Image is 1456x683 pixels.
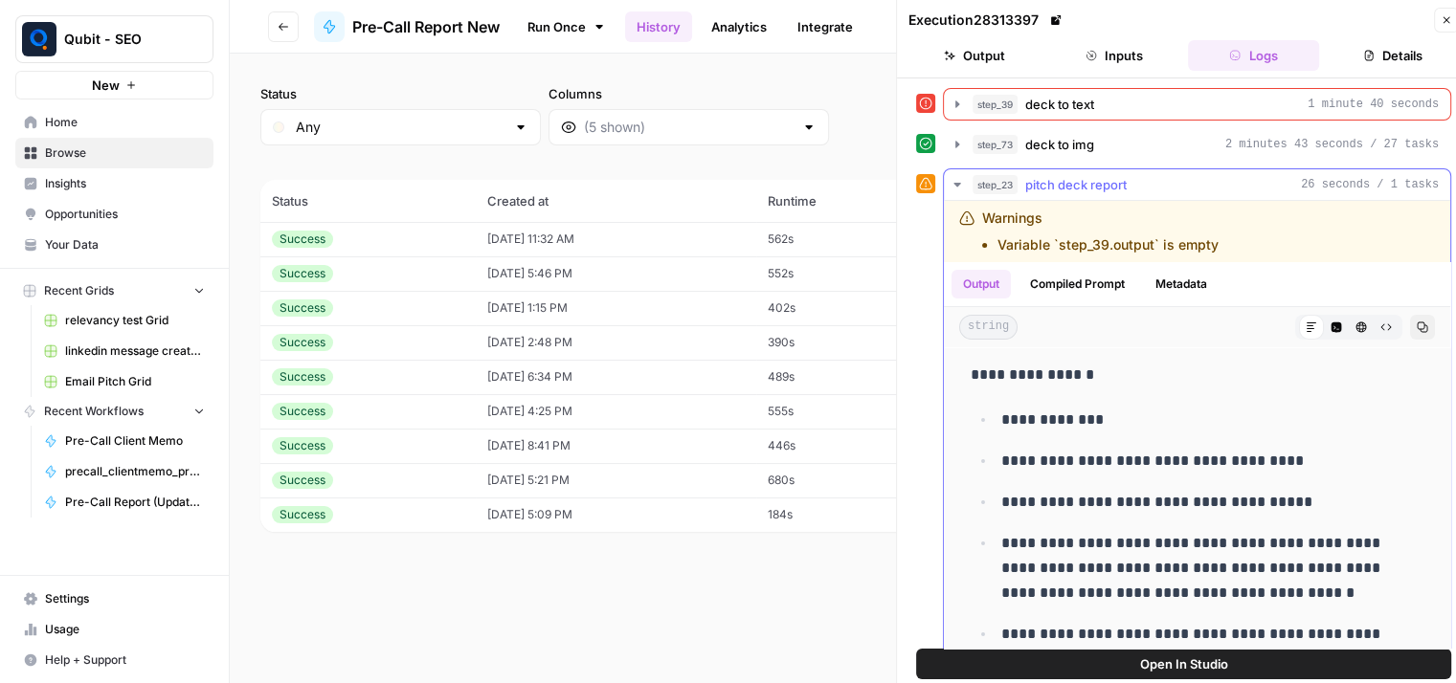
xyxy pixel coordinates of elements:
[260,84,541,103] label: Status
[45,144,205,162] span: Browse
[15,199,213,230] a: Opportunities
[476,256,756,291] td: [DATE] 5:46 PM
[65,312,205,329] span: relevancy test Grid
[1019,270,1136,298] button: Compiled Prompt
[1188,40,1320,71] button: Logs
[35,366,213,397] a: Email Pitch Grid
[272,334,333,351] div: Success
[15,71,213,99] button: New
[973,175,1018,194] span: step_23
[476,360,756,394] td: [DATE] 6:34 PM
[45,175,205,192] span: Insights
[625,11,692,42] a: History
[476,497,756,532] td: [DATE] 5:09 PM
[272,231,333,248] div: Success
[272,403,333,420] div: Success
[476,291,756,325] td: [DATE] 1:15 PM
[476,222,756,256] td: [DATE] 11:32 AM
[45,206,205,223] span: Opportunities
[549,84,829,103] label: Columns
[1025,95,1094,114] span: deck to text
[1025,175,1127,194] span: pitch deck report
[15,107,213,138] a: Home
[15,138,213,168] a: Browse
[1225,136,1439,153] span: 2 minutes 43 seconds / 27 tasks
[15,397,213,426] button: Recent Workflows
[272,506,333,523] div: Success
[908,11,1065,30] div: Execution 28313397
[916,649,1451,679] button: Open In Studio
[584,118,794,137] input: (5 shown)
[982,209,1219,254] div: Warnings
[15,230,213,260] a: Your Data
[973,95,1018,114] span: step_39
[35,426,213,456] a: Pre-Call Client Memo
[296,118,505,137] input: Any
[786,11,864,42] a: Integrate
[15,584,213,614] a: Settings
[756,291,939,325] td: 402s
[944,169,1450,200] button: 26 seconds / 1 tasks
[92,76,120,95] span: New
[1140,654,1228,673] span: Open In Studio
[260,180,476,222] th: Status
[1048,40,1180,71] button: Inputs
[756,256,939,291] td: 552s
[476,394,756,429] td: [DATE] 4:25 PM
[44,403,144,420] span: Recent Workflows
[1301,176,1439,193] span: 26 seconds / 1 tasks
[959,315,1018,340] span: string
[272,472,333,489] div: Success
[973,135,1018,154] span: step_73
[45,236,205,253] span: Your Data
[515,11,617,43] a: Run Once
[314,11,500,42] a: Pre-Call Report New
[44,282,114,299] span: Recent Grids
[272,299,333,317] div: Success
[260,145,1425,180] span: (9 records)
[756,222,939,256] td: 562s
[45,590,205,607] span: Settings
[15,15,213,63] button: Workspace: Qubit - SEO
[756,497,939,532] td: 184s
[65,494,205,511] span: Pre-Call Report (Updated)
[45,651,205,669] span: Help + Support
[1308,96,1439,113] span: 1 minute 40 seconds
[908,40,1041,71] button: Output
[15,645,213,675] button: Help + Support
[22,22,56,56] img: Qubit - SEO Logo
[272,437,333,454] div: Success
[35,487,213,518] a: Pre-Call Report (Updated)
[944,89,1450,120] button: 1 minute 40 seconds
[944,129,1450,160] button: 2 minutes 43 seconds / 27 tasks
[756,463,939,497] td: 680s
[65,463,205,480] span: precall_clientmemo_prerevenue_sagar
[45,621,205,638] span: Usage
[65,342,205,360] span: linkedin message creator [PERSON_NAME]
[15,614,213,645] a: Usage
[700,11,778,42] a: Analytics
[952,270,1011,298] button: Output
[272,368,333,386] div: Success
[476,180,756,222] th: Created at
[756,180,939,222] th: Runtime
[45,114,205,131] span: Home
[1025,135,1094,154] span: deck to img
[756,394,939,429] td: 555s
[997,235,1219,254] li: Variable `step_39.output` is empty
[476,429,756,463] td: [DATE] 8:41 PM
[15,276,213,305] button: Recent Grids
[64,30,180,49] span: Qubit - SEO
[35,336,213,366] a: linkedin message creator [PERSON_NAME]
[65,373,205,390] span: Email Pitch Grid
[476,463,756,497] td: [DATE] 5:21 PM
[476,325,756,360] td: [DATE] 2:48 PM
[756,360,939,394] td: 489s
[756,429,939,463] td: 446s
[35,456,213,487] a: precall_clientmemo_prerevenue_sagar
[272,265,333,282] div: Success
[352,15,500,38] span: Pre-Call Report New
[756,325,939,360] td: 390s
[35,305,213,336] a: relevancy test Grid
[1144,270,1219,298] button: Metadata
